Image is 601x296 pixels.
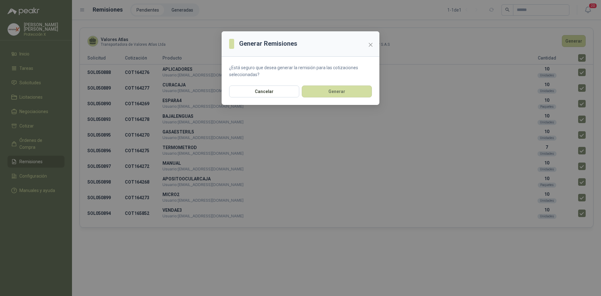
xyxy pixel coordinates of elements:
[229,86,299,97] button: Cancelar
[302,86,372,97] button: Generar
[368,42,373,47] span: close
[239,39,297,49] h3: Generar Remisiones
[366,40,376,50] button: Close
[229,64,372,78] p: ¿Está seguro que desea generar la remisión para las cotizaciones seleccionadas?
